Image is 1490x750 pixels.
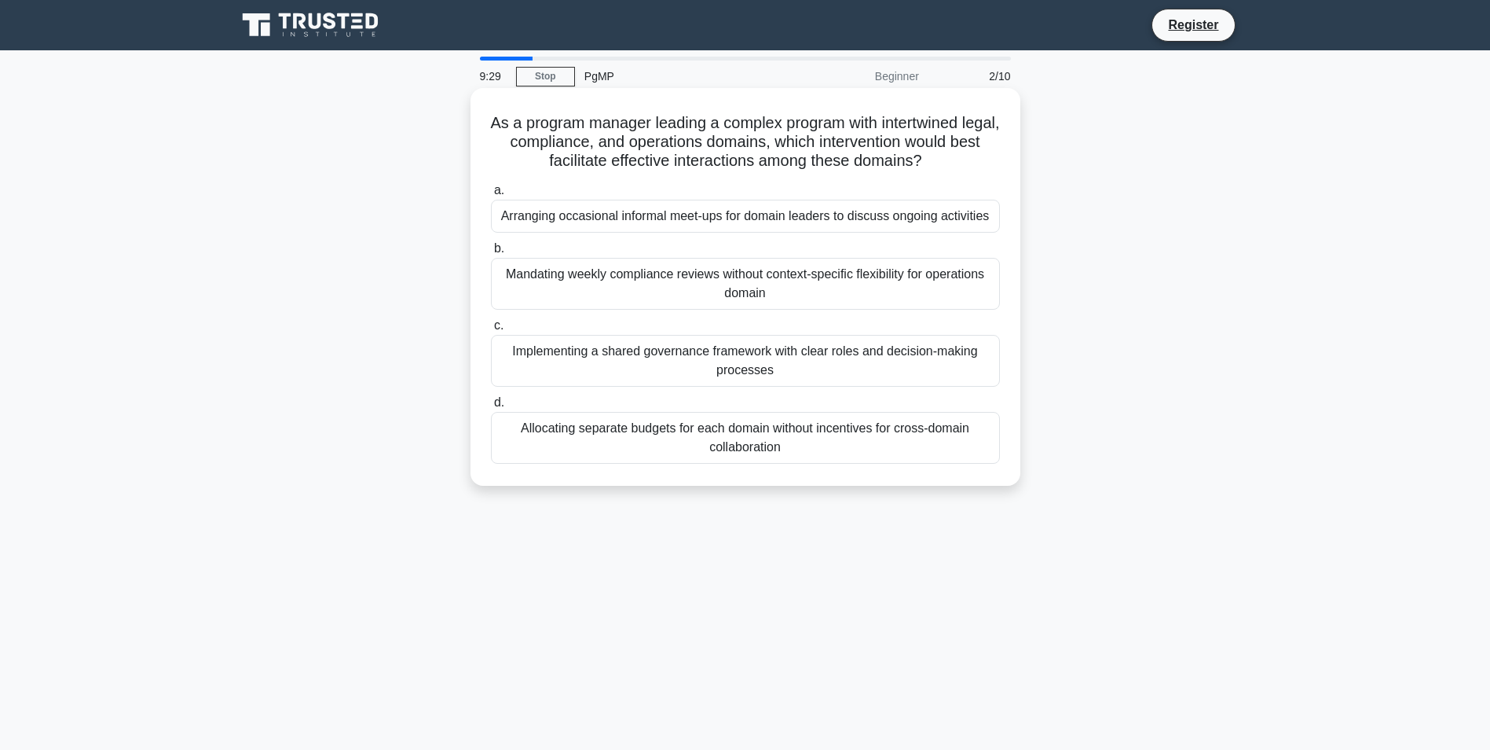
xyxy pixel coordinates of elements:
[494,183,504,197] span: a.
[491,200,1000,233] div: Arranging occasional informal meet-ups for domain leaders to discuss ongoing activities
[470,61,516,92] div: 9:29
[575,61,791,92] div: PgMP
[494,395,504,409] span: d.
[516,67,575,86] a: Stop
[491,258,1000,310] div: Mandating weekly compliance reviews without context-specific flexibility for operations domain
[491,335,1000,387] div: Implementing a shared governance framework with clear roles and decision-making processes
[791,61,928,92] div: Beginner
[489,113,1001,171] h5: As a program manager leading a complex program with intertwined legal, compliance, and operations...
[491,412,1000,464] div: Allocating separate budgets for each domain without incentives for cross-domain collaboration
[1159,15,1228,35] a: Register
[494,241,504,255] span: b.
[928,61,1020,92] div: 2/10
[494,318,503,332] span: c.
